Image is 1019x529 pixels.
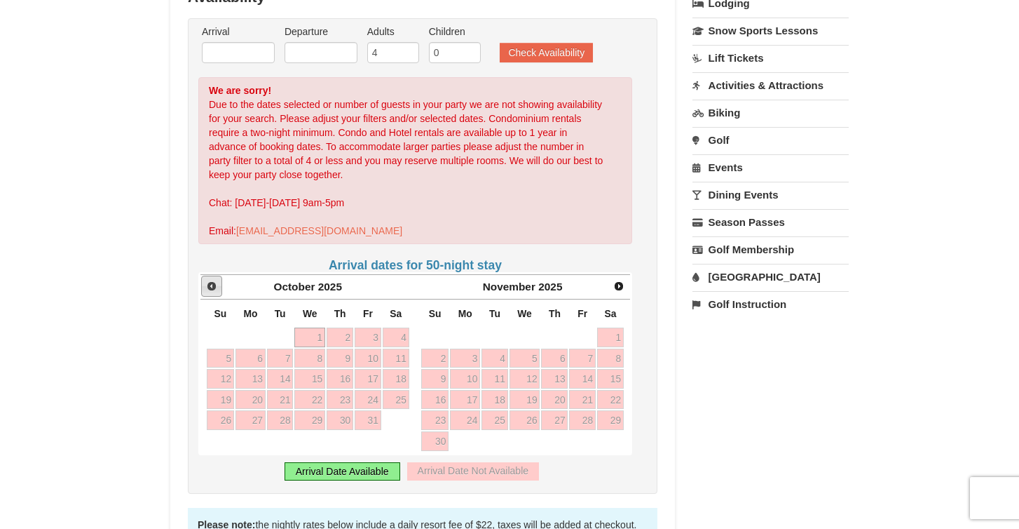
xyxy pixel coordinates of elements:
[450,369,480,389] a: 10
[597,349,624,368] a: 8
[450,410,480,430] a: 24
[692,236,849,262] a: Golf Membership
[275,308,286,319] span: Tuesday
[569,349,596,368] a: 7
[294,349,325,368] a: 8
[235,369,266,389] a: 13
[609,276,629,296] a: Next
[692,72,849,98] a: Activities & Attractions
[509,390,540,410] a: 19
[303,308,317,319] span: Wednesday
[235,390,266,410] a: 20
[541,369,568,389] a: 13
[198,258,632,272] h4: Arrival dates for 50-night stay
[450,349,480,368] a: 3
[285,462,400,481] div: Arrival Date Available
[500,43,593,62] button: Check Availability
[597,390,624,410] a: 22
[541,410,568,430] a: 27
[267,369,294,389] a: 14
[569,369,596,389] a: 14
[597,410,624,430] a: 29
[334,308,346,319] span: Thursday
[267,349,294,368] a: 7
[390,308,402,319] span: Saturday
[597,369,624,389] a: 15
[355,328,381,347] a: 3
[692,18,849,43] a: Snow Sports Lessons
[541,390,568,410] a: 20
[383,390,409,410] a: 25
[355,349,381,368] a: 10
[692,154,849,180] a: Events
[577,308,587,319] span: Friday
[569,410,596,430] a: 28
[450,390,480,410] a: 17
[294,369,325,389] a: 15
[273,281,315,293] span: October
[509,349,540,368] a: 5
[355,369,381,389] a: 17
[489,308,500,319] span: Tuesday
[214,308,226,319] span: Sunday
[421,349,449,368] a: 2
[383,349,409,368] a: 11
[481,349,508,368] a: 4
[294,390,325,410] a: 22
[367,25,419,39] label: Adults
[541,349,568,368] a: 6
[597,328,624,347] a: 1
[198,77,632,244] div: Due to the dates selected or number of guests in your party we are not showing availability for y...
[458,308,472,319] span: Monday
[517,308,532,319] span: Wednesday
[363,308,373,319] span: Friday
[481,369,508,389] a: 11
[202,25,275,39] label: Arrival
[294,410,325,430] a: 29
[509,410,540,430] a: 26
[692,209,849,235] a: Season Passes
[481,390,508,410] a: 18
[201,276,222,297] a: Prev
[421,369,449,389] a: 9
[235,349,266,368] a: 6
[327,349,353,368] a: 9
[692,45,849,71] a: Lift Tickets
[207,349,234,368] a: 5
[407,462,539,481] div: Arrival Date Not Available
[692,291,849,317] a: Golf Instruction
[327,390,353,410] a: 23
[235,410,266,430] a: 27
[327,328,353,347] a: 2
[207,410,234,430] a: 26
[549,308,561,319] span: Thursday
[318,281,342,293] span: 2025
[613,281,624,292] span: Next
[605,308,617,319] span: Saturday
[383,328,409,347] a: 4
[421,390,449,410] a: 16
[327,369,353,389] a: 16
[569,390,596,410] a: 21
[355,410,381,430] a: 31
[355,390,381,410] a: 24
[267,390,294,410] a: 21
[285,25,357,39] label: Departure
[209,85,271,96] strong: We are sorry!
[421,410,449,430] a: 23
[692,264,849,290] a: [GEOGRAPHIC_DATA]
[538,281,562,293] span: 2025
[383,369,409,389] a: 18
[509,369,540,389] a: 12
[481,410,508,430] a: 25
[206,281,217,292] span: Prev
[692,127,849,153] a: Golf
[421,431,449,451] a: 30
[236,225,402,236] a: [EMAIL_ADDRESS][DOMAIN_NAME]
[692,182,849,208] a: Dining Events
[692,100,849,126] a: Biking
[429,308,442,319] span: Sunday
[267,410,294,430] a: 28
[243,308,257,319] span: Monday
[327,410,353,430] a: 30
